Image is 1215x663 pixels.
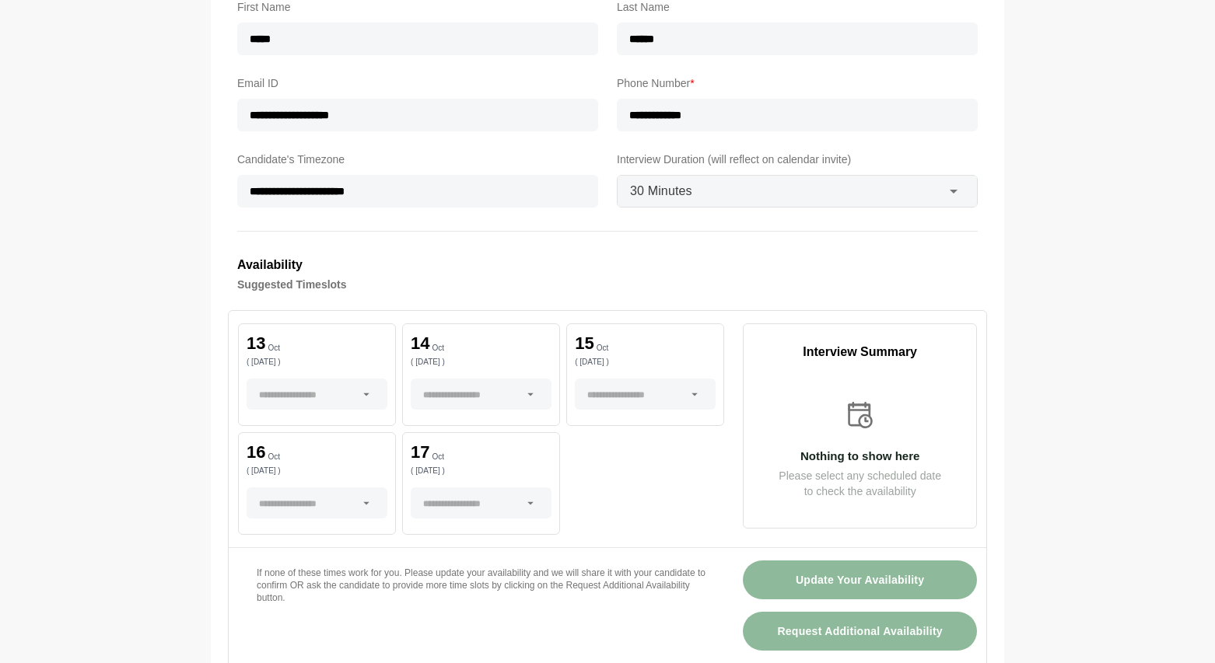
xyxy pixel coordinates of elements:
[247,358,387,366] p: ( [DATE] )
[630,181,692,201] span: 30 Minutes
[743,612,977,651] button: Request Additional Availability
[247,335,265,352] p: 13
[432,344,445,352] p: Oct
[411,467,551,475] p: ( [DATE] )
[744,450,976,462] p: Nothing to show here
[257,567,706,604] p: If none of these times work for you. Please update your availability and we will share it with yo...
[411,335,429,352] p: 14
[237,150,598,169] label: Candidate's Timezone
[743,560,977,599] button: Update Your Availability
[247,467,387,475] p: ( [DATE] )
[237,255,978,275] h3: Availability
[237,275,978,294] h4: Suggested Timeslots
[844,399,877,431] img: calender
[268,344,280,352] p: Oct
[268,453,280,461] p: Oct
[744,343,976,361] p: Interview Summary
[617,74,978,92] label: Phone Number
[237,74,598,92] label: Email ID
[617,150,978,169] label: Interview Duration (will reflect on calendar invite)
[432,453,445,461] p: Oct
[411,358,551,366] p: ( [DATE] )
[744,468,976,499] p: Please select any scheduled date to check the availability
[575,358,716,366] p: ( [DATE] )
[247,444,265,461] p: 16
[411,444,429,461] p: 17
[597,344,609,352] p: Oct
[575,335,593,352] p: 15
